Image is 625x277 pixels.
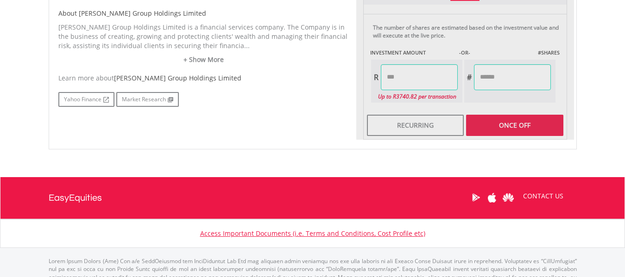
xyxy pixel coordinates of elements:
[58,55,349,64] a: + Show More
[49,177,102,219] a: EasyEquities
[200,229,425,238] a: Access Important Documents (i.e. Terms and Conditions, Cost Profile etc)
[58,74,349,83] div: Learn more about
[468,183,484,212] a: Google Play
[517,183,570,209] a: CONTACT US
[116,92,179,107] a: Market Research
[58,23,349,50] p: [PERSON_NAME] Group Holdings Limited is a financial services company. The Company is in the busin...
[58,9,349,18] h5: About [PERSON_NAME] Group Holdings Limited
[58,92,114,107] a: Yahoo Finance
[500,183,517,212] a: Huawei
[484,183,500,212] a: Apple
[114,74,241,82] span: [PERSON_NAME] Group Holdings Limited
